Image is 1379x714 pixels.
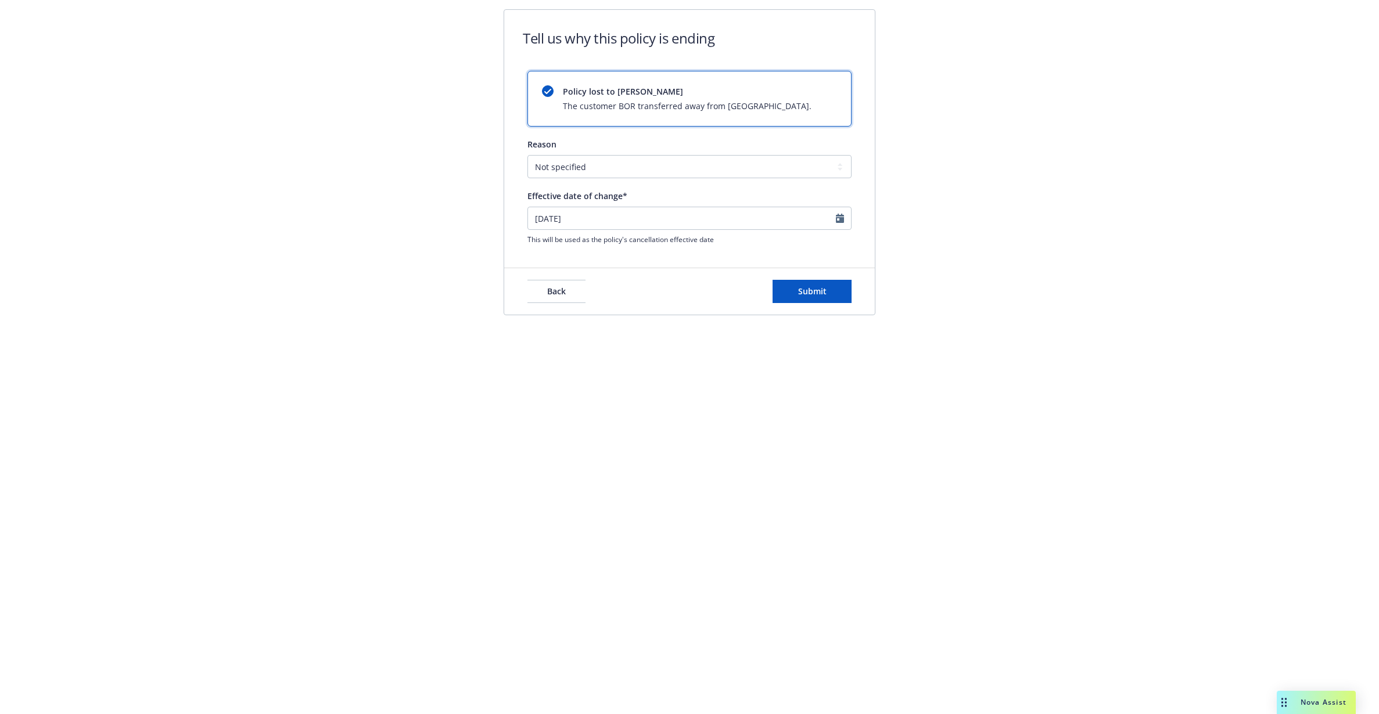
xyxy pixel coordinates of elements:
[523,28,714,48] h1: Tell us why this policy is ending
[1301,697,1346,707] span: Nova Assist
[1277,691,1356,714] button: Nova Assist
[773,280,852,303] button: Submit
[798,286,827,297] span: Submit
[527,280,586,303] button: Back
[1277,691,1291,714] div: Drag to move
[563,100,811,112] span: The customer BOR transferred away from [GEOGRAPHIC_DATA].
[527,235,852,244] span: This will be used as the policy's cancellation effective date
[527,207,852,230] input: YYYY-MM-DD
[547,286,566,297] span: Back
[527,190,627,201] span: Effective date of change*
[563,85,811,98] span: Policy lost to [PERSON_NAME]
[527,139,556,150] span: Reason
